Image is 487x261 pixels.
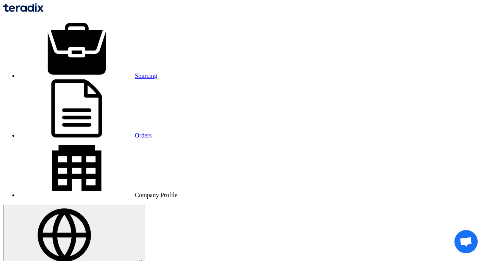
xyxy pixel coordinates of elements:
[454,230,478,253] div: Open chat
[19,132,152,139] a: Orders
[19,72,157,79] a: Sourcing
[19,192,177,198] a: Company Profile
[3,3,43,12] img: Teradix logo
